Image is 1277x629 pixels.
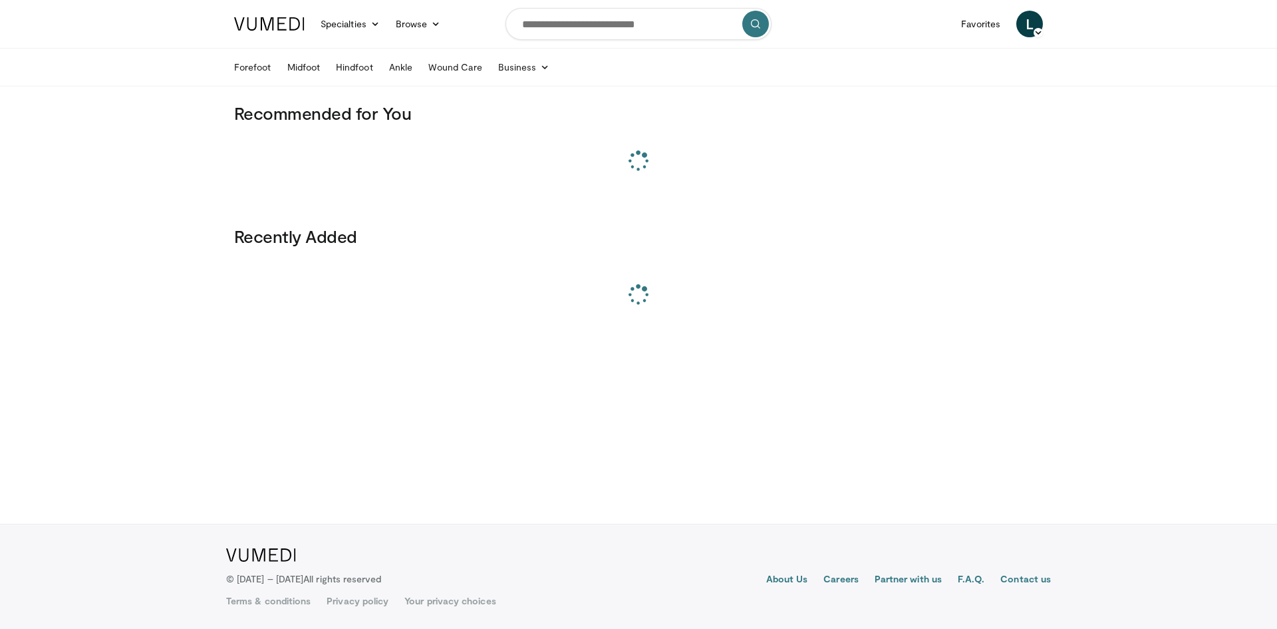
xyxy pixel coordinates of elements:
a: Your privacy choices [404,594,496,608]
a: Privacy policy [327,594,388,608]
input: Search topics, interventions [505,8,772,40]
a: Hindfoot [328,54,381,81]
h3: Recommended for You [234,103,1043,124]
a: Favorites [953,11,1008,37]
a: Business [490,54,558,81]
a: Contact us [1000,572,1051,588]
img: VuMedi Logo [226,548,296,562]
img: VuMedi Logo [234,17,305,31]
a: L [1016,11,1043,37]
a: Ankle [381,54,420,81]
a: Careers [823,572,859,588]
a: Partner with us [875,572,942,588]
a: Terms & conditions [226,594,311,608]
a: Browse [388,11,449,37]
a: About Us [766,572,808,588]
a: Midfoot [279,54,329,81]
a: Specialties [313,11,388,37]
a: Forefoot [226,54,279,81]
a: F.A.Q. [958,572,984,588]
a: Wound Care [420,54,490,81]
p: © [DATE] – [DATE] [226,572,382,586]
h3: Recently Added [234,226,1043,247]
span: All rights reserved [303,573,381,584]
